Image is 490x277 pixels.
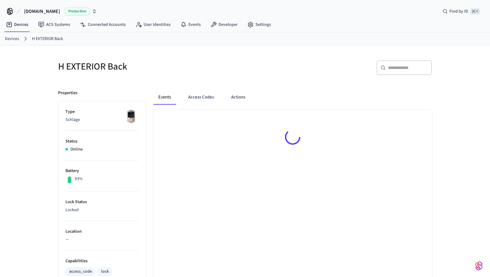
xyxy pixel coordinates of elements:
p: Online [70,146,83,153]
p: Schlage [65,117,139,123]
a: Events [176,19,206,30]
p: Lock Status [65,199,139,205]
div: lock [101,268,109,275]
a: Devices [5,36,19,42]
img: Schlage Sense Smart Deadbolt with Camelot Trim, Front [123,109,139,124]
a: ACS Systems [33,19,75,30]
p: Battery [65,168,139,174]
a: Developer [206,19,243,30]
span: Find by ID [449,8,468,14]
div: access_code [69,268,92,275]
p: — [65,236,139,243]
div: Find by ID⌘ K [438,6,485,17]
h5: H EXTERIOR Back [58,60,241,73]
p: Location [65,228,139,235]
p: Properties [58,90,77,96]
span: ⌘ K [470,8,480,14]
button: Events [153,90,176,105]
p: Locked [65,207,139,213]
p: 93% [75,176,83,182]
a: Settings [243,19,276,30]
img: SeamLogoGradient.69752ec5.svg [475,261,483,271]
p: Status [65,138,139,145]
a: Devices [1,19,33,30]
a: User Identities [131,19,176,30]
button: Actions [226,90,250,105]
div: ant example [153,90,432,105]
p: Type [65,109,139,115]
span: Production [65,7,89,15]
a: H EXTERIOR Back [32,36,63,42]
span: [DOMAIN_NAME] [24,8,60,15]
a: Connected Accounts [75,19,131,30]
p: Capabilities [65,258,139,264]
button: Access Codes [183,90,219,105]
